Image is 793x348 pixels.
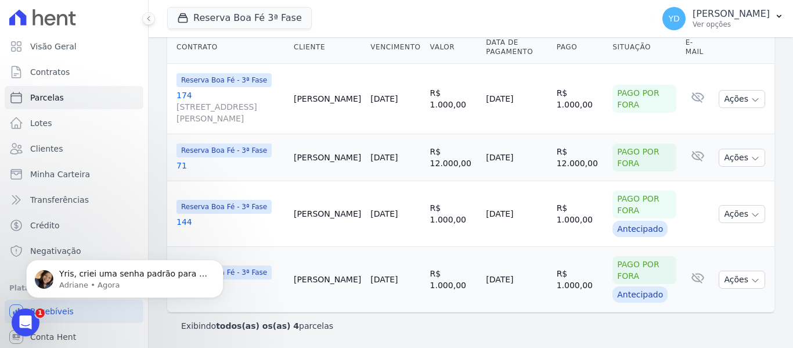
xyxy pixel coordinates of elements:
b: todos(as) os(as) 4 [216,321,299,331]
a: Transferências [5,188,143,211]
button: Ações [719,205,765,223]
td: R$ 1.000,00 [426,247,482,313]
span: Parcelas [30,92,64,103]
div: Pago por fora [612,191,676,218]
a: [DATE] [370,153,398,162]
div: Pago por fora [612,85,676,113]
th: Valor [426,31,482,64]
span: Clientes [30,143,63,155]
span: Visão Geral [30,41,77,52]
a: [DATE] [370,275,398,284]
td: [DATE] [481,134,552,181]
a: Lotes [5,112,143,135]
th: Vencimento [366,31,425,64]
span: Reserva Boa Fé - 3ª Fase [176,200,272,214]
td: [DATE] [481,181,552,247]
div: Pago por fora [612,256,676,284]
a: Clientes [5,137,143,160]
a: Contratos [5,60,143,84]
button: Ações [719,90,765,108]
span: Reserva Boa Fé - 3ª Fase [176,143,272,157]
td: [PERSON_NAME] [289,181,366,247]
a: [DATE] [370,209,398,218]
iframe: Intercom notifications mensagem [9,235,241,317]
a: Parcelas [5,86,143,109]
p: [PERSON_NAME] [693,8,770,20]
th: Cliente [289,31,366,64]
span: 1 [35,308,45,318]
td: R$ 1.000,00 [552,247,608,313]
a: 71 [176,160,284,171]
span: Reserva Boa Fé - 3ª Fase [176,73,272,87]
th: Situação [608,31,680,64]
a: 174[STREET_ADDRESS][PERSON_NAME] [176,89,284,124]
span: Transferências [30,194,89,206]
td: [DATE] [481,247,552,313]
p: Ver opções [693,20,770,29]
td: [DATE] [481,64,552,134]
a: [DATE] [370,94,398,103]
td: [PERSON_NAME] [289,247,366,313]
span: Crédito [30,220,60,231]
a: Crédito [5,214,143,237]
td: R$ 12.000,00 [552,134,608,181]
a: Negativação [5,239,143,263]
td: R$ 1.000,00 [426,181,482,247]
span: Contratos [30,66,70,78]
th: Pago [552,31,608,64]
div: Antecipado [612,286,668,303]
div: Pago por fora [612,143,676,171]
span: [STREET_ADDRESS][PERSON_NAME] [176,101,284,124]
td: R$ 1.000,00 [552,181,608,247]
span: Conta Hent [30,331,76,343]
div: Antecipado [612,221,668,237]
td: R$ 1.000,00 [426,64,482,134]
td: [PERSON_NAME] [289,134,366,181]
a: Minha Carteira [5,163,143,186]
button: YD [PERSON_NAME] Ver opções [653,2,793,35]
a: Visão Geral [5,35,143,58]
button: Ações [719,149,765,167]
p: Exibindo parcelas [181,320,333,332]
span: Lotes [30,117,52,129]
th: E-mail [681,31,715,64]
a: 144 [176,216,284,228]
iframe: Intercom live chat [12,308,39,336]
a: Recebíveis [5,300,143,323]
td: R$ 1.000,00 [552,64,608,134]
td: [PERSON_NAME] [289,64,366,134]
th: Data de Pagamento [481,31,552,64]
span: YD [668,15,679,23]
td: R$ 12.000,00 [426,134,482,181]
button: Reserva Boa Fé 3ª Fase [167,7,312,29]
button: Ações [719,271,765,289]
th: Contrato [167,31,289,64]
span: Minha Carteira [30,168,90,180]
